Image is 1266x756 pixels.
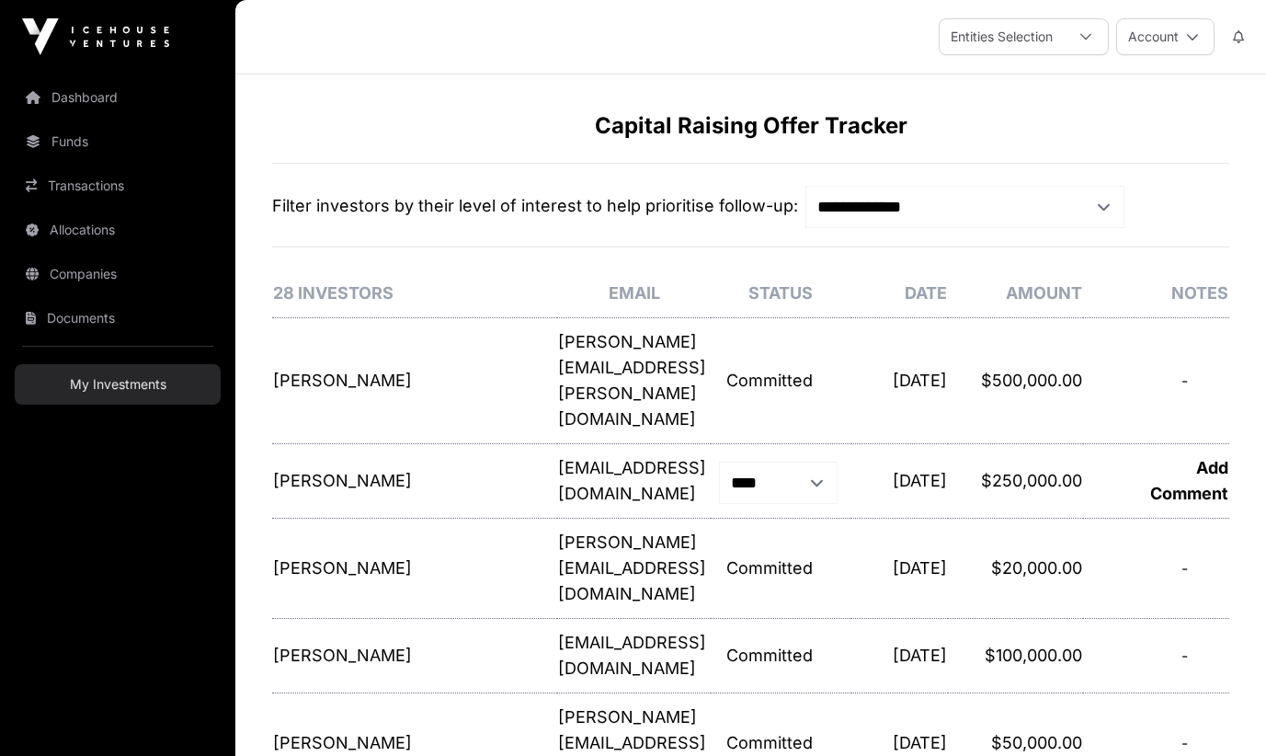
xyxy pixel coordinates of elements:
p: [PERSON_NAME][EMAIL_ADDRESS][PERSON_NAME][DOMAIN_NAME] [558,329,710,432]
p: [DATE] [852,643,948,669]
p: [EMAIL_ADDRESS][DOMAIN_NAME] [558,455,710,507]
p: Committed [726,730,850,756]
th: Date [851,269,949,318]
a: Dashboard [15,77,221,118]
div: - [1142,645,1228,667]
div: - [1142,370,1228,392]
p: [PERSON_NAME] [273,468,320,494]
p: [PERSON_NAME] [273,556,320,581]
iframe: Chat Widget [1174,668,1266,756]
a: Transactions [15,166,221,206]
p: $50,000.00 [949,730,1081,756]
p: [DATE] [852,730,948,756]
div: - [1142,557,1228,579]
h1: Capital Raising Offer Tracker [272,111,1229,141]
p: Committed [726,643,850,669]
th: 28 Investors [272,269,557,318]
p: [DATE] [852,556,948,581]
span: Filter investors by their level of interest to help prioritise follow-up: [272,196,798,215]
img: Icehouse Ventures Logo [22,18,169,55]
a: Funds [15,121,221,162]
p: $500,000.00 [949,368,1081,394]
th: Email [557,269,711,318]
p: [DATE] [852,468,948,494]
p: [PERSON_NAME] [273,368,320,394]
p: [PERSON_NAME] [273,730,320,756]
th: Status [711,269,850,318]
p: Committed [726,556,850,581]
button: Account [1116,18,1215,55]
a: Documents [15,298,221,338]
p: $100,000.00 [949,643,1081,669]
a: Allocations [15,210,221,250]
div: Entities Selection [940,19,1064,54]
p: $250,000.00 [949,468,1081,494]
th: Notes [1083,269,1229,318]
th: Amount [948,269,1082,318]
a: My Investments [15,364,221,405]
p: [PERSON_NAME][EMAIL_ADDRESS][DOMAIN_NAME] [558,530,710,607]
a: Companies [15,254,221,294]
p: [DATE] [852,368,948,394]
p: [EMAIL_ADDRESS][DOMAIN_NAME] [558,630,710,682]
p: Committed [726,368,850,394]
div: - [1142,732,1228,754]
p: $20,000.00 [949,556,1081,581]
p: [PERSON_NAME] [273,643,320,669]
